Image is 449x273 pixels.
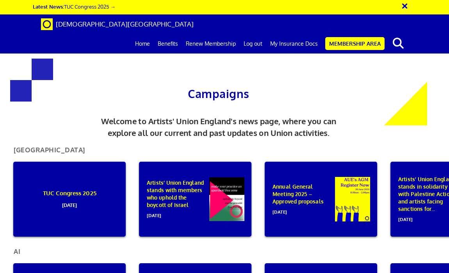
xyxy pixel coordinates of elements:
[25,189,114,209] p: TUC Congress 2025
[325,37,385,50] a: Membership Area
[182,34,240,54] a: Renew Membership
[25,198,114,210] span: [DATE]
[386,35,410,52] button: search
[8,146,91,157] h2: [GEOGRAPHIC_DATA]
[33,3,116,10] a: Latest News:TUC Congress 2025 →
[188,87,249,101] span: Campaigns
[259,162,383,237] a: Annual General Meeting 2025 – Approved proposals[DATE]
[131,34,154,54] a: Home
[273,183,333,216] p: Annual General Meeting 2025 – Approved proposals
[7,162,132,237] a: TUC Congress 2025[DATE]
[240,34,266,54] a: Log out
[147,209,207,219] span: [DATE]
[273,205,333,216] span: [DATE]
[154,34,182,54] a: Benefits
[8,248,26,259] h2: AI
[147,179,207,219] p: Artists’ Union England stands with members who uphold the boycott of Israel
[266,34,322,54] a: My Insurance Docs
[35,14,200,34] a: Brand [DEMOGRAPHIC_DATA][GEOGRAPHIC_DATA]
[91,115,346,139] p: Welcome to Artists' Union England's news page, where you can explore all our current and past upd...
[133,162,257,237] a: Artists’ Union England stands with members who uphold the boycott of Israel[DATE]
[56,20,194,28] span: [DEMOGRAPHIC_DATA][GEOGRAPHIC_DATA]
[33,3,64,10] strong: Latest News:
